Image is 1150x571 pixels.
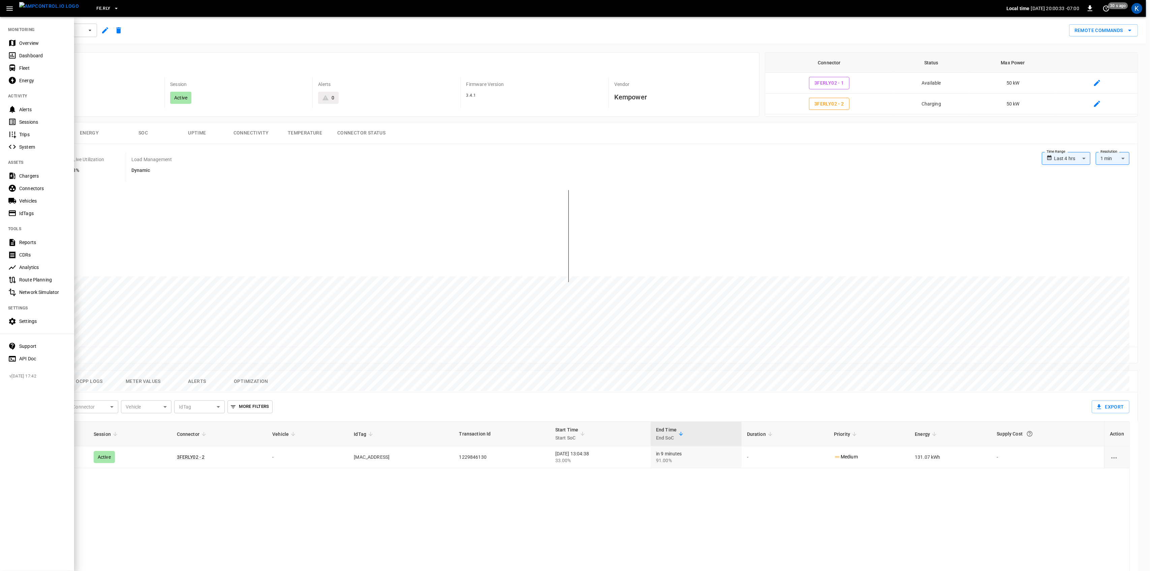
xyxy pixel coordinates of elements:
[19,276,66,283] div: Route Planning
[19,343,66,350] div: Support
[19,210,66,217] div: IdTags
[19,77,66,84] div: Energy
[19,264,66,271] div: Analytics
[1031,5,1079,12] p: [DATE] 20:00:33 -07:00
[19,65,66,71] div: Fleet
[19,119,66,125] div: Sessions
[19,289,66,296] div: Network Simulator
[19,40,66,47] div: Overview
[1131,3,1142,14] div: profile-icon
[1108,2,1128,9] span: 30 s ago
[19,355,66,362] div: API Doc
[19,318,66,325] div: Settings
[19,106,66,113] div: Alerts
[19,173,66,179] div: Chargers
[19,198,66,204] div: Vehicles
[1101,3,1112,14] button: set refresh interval
[1006,5,1030,12] p: Local time
[9,373,69,380] span: v [DATE] 17:42
[19,52,66,59] div: Dashboard
[19,144,66,150] div: System
[96,5,110,12] span: FE.RLY
[19,2,79,10] img: ampcontrol.io logo
[19,239,66,246] div: Reports
[19,185,66,192] div: Connectors
[19,251,66,258] div: CDRs
[19,131,66,138] div: Trips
